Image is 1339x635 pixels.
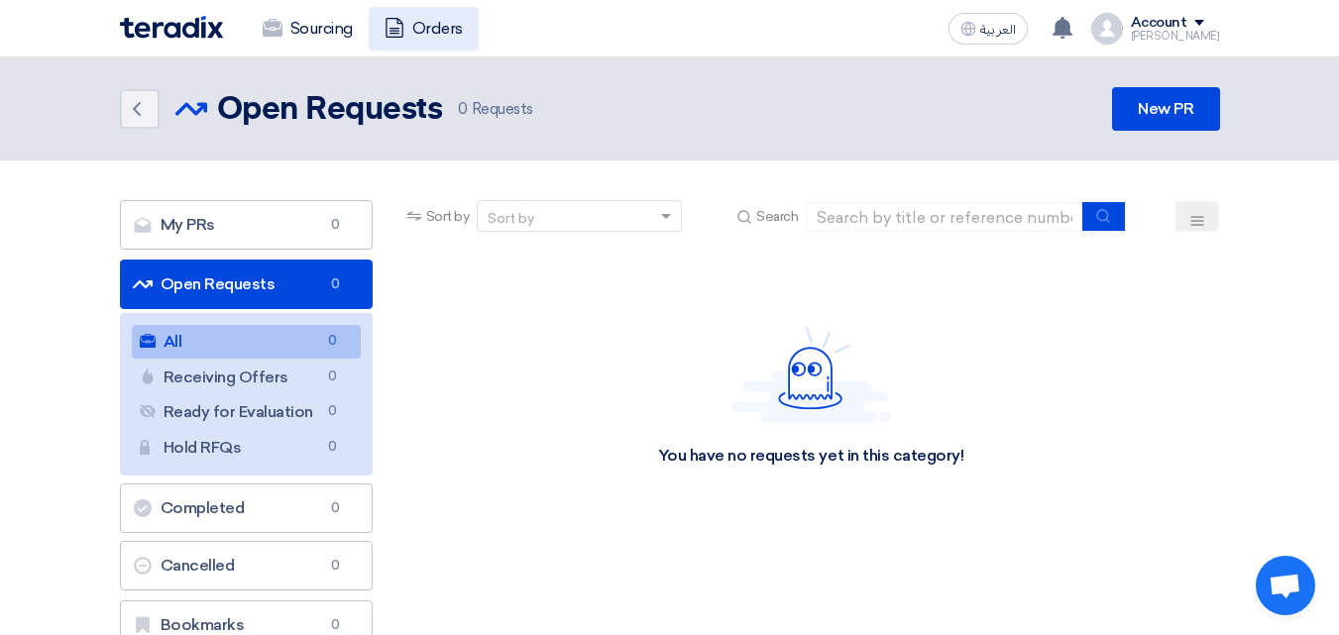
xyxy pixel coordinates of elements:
[369,7,479,51] a: Orders
[324,274,348,294] span: 0
[321,401,345,422] span: 0
[426,206,470,227] span: Sort by
[120,260,373,309] a: Open Requests0
[324,556,348,576] span: 0
[731,326,890,422] img: Hello
[132,395,361,429] a: Ready for Evaluation
[756,206,798,227] span: Search
[120,541,373,590] a: Cancelled0
[980,23,1016,37] span: العربية
[120,200,373,250] a: My PRs0
[321,437,345,458] span: 0
[658,446,964,467] div: You have no requests yet in this category!
[458,100,468,118] span: 0
[458,98,533,121] span: Requests
[132,361,361,394] a: Receiving Offers
[948,13,1028,45] button: العربية
[120,16,223,39] img: Teradix logo
[1131,31,1220,42] div: [PERSON_NAME]
[324,498,348,518] span: 0
[247,7,369,51] a: Sourcing
[1112,87,1219,131] a: New PR
[806,202,1083,232] input: Search by title or reference number
[132,431,361,465] a: Hold RFQs
[217,90,443,130] h2: Open Requests
[1091,13,1123,45] img: profile_test.png
[488,208,534,229] div: Sort by
[324,615,348,635] span: 0
[132,325,361,359] a: All
[324,215,348,235] span: 0
[321,331,345,352] span: 0
[1131,15,1187,32] div: Account
[321,367,345,387] span: 0
[1256,556,1315,615] a: Open chat
[120,483,373,533] a: Completed0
